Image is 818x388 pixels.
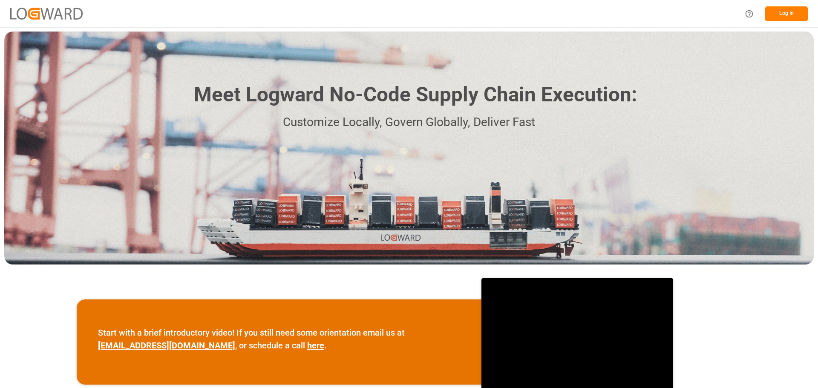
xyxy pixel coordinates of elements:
[181,113,637,132] p: Customize Locally, Govern Globally, Deliver Fast
[98,340,235,351] a: [EMAIL_ADDRESS][DOMAIN_NAME]
[98,326,460,352] p: Start with a brief introductory video! If you still need some orientation email us at , or schedu...
[765,6,808,21] button: Log In
[10,8,83,19] img: Logward_new_orange.png
[307,340,324,351] a: here
[740,4,759,23] button: Help Center
[194,80,637,110] h1: Meet Logward No-Code Supply Chain Execution:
